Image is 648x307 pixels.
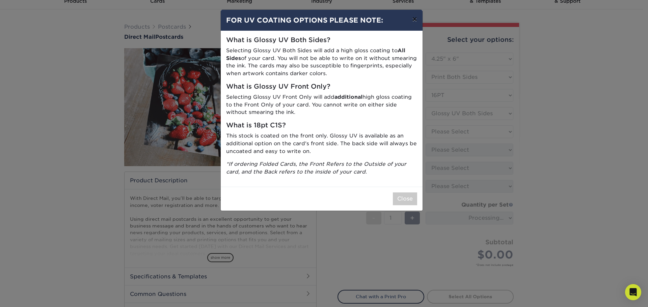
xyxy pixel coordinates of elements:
h4: FOR UV COATING OPTIONS PLEASE NOTE: [226,15,417,25]
p: Selecting Glossy UV Front Only will add high gloss coating to the Front Only of your card. You ca... [226,93,417,116]
button: × [407,10,422,29]
i: *If ordering Folded Cards, the Front Refers to the Outside of your card, and the Back refers to t... [226,161,406,175]
h5: What is 18pt C1S? [226,122,417,129]
p: This stock is coated on the front only. Glossy UV is available as an additional option on the car... [226,132,417,155]
p: Selecting Glossy UV Both Sides will add a high gloss coating to of your card. You will not be abl... [226,47,417,78]
h5: What is Glossy UV Both Sides? [226,36,417,44]
strong: additional [334,94,362,100]
button: Close [393,192,417,205]
strong: All Sides [226,47,405,61]
h5: What is Glossy UV Front Only? [226,83,417,91]
div: Open Intercom Messenger [625,284,641,300]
